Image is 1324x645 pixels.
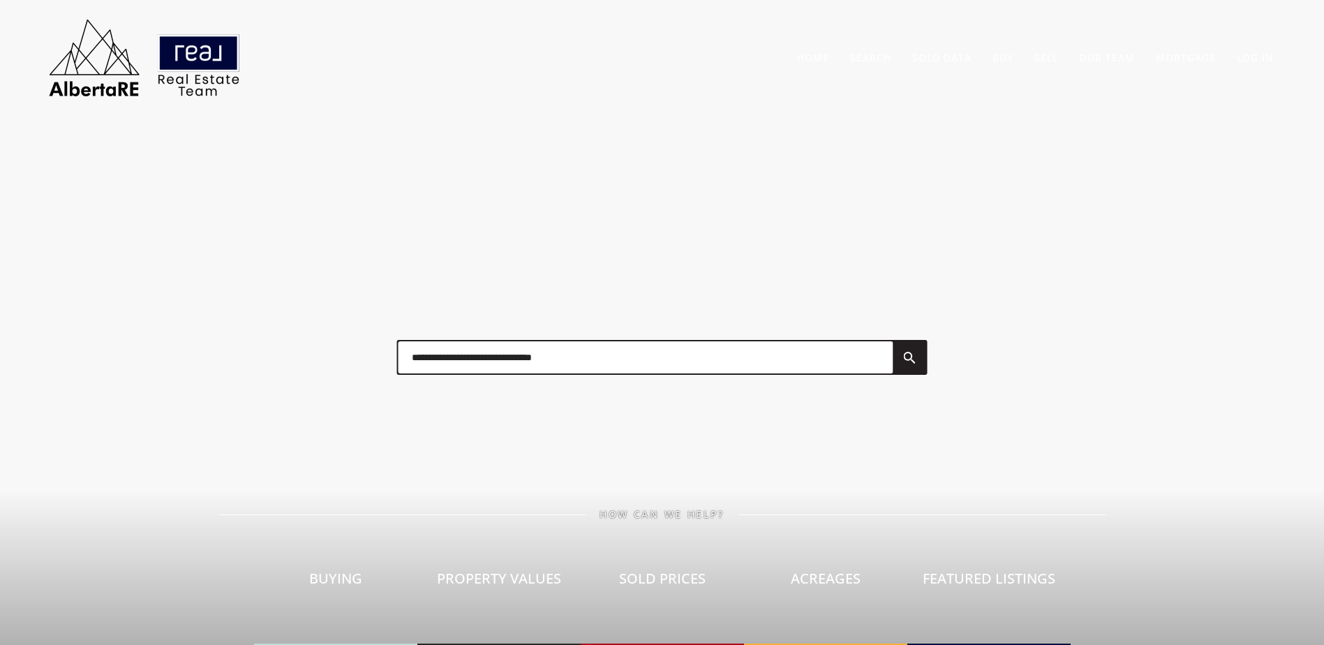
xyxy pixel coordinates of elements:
span: Buying [309,569,362,588]
a: Acreages [744,520,907,645]
span: Property Values [437,569,561,588]
span: Featured Listings [923,569,1055,588]
a: Buy [992,51,1013,64]
a: Featured Listings [907,520,1071,645]
a: Sold Prices [581,520,744,645]
a: Home [797,51,829,64]
a: Buying [254,520,417,645]
a: Sell [1034,51,1058,64]
span: Acreages [791,569,861,588]
img: AlbertaRE Real Estate Team | Real Broker [40,14,249,101]
a: Mortgage [1156,51,1216,64]
a: Search [850,51,891,64]
a: Log In [1237,51,1274,64]
span: Sold Prices [619,569,706,588]
a: Sold Data [912,51,972,64]
a: Property Values [417,520,581,645]
a: Our Team [1079,51,1135,64]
